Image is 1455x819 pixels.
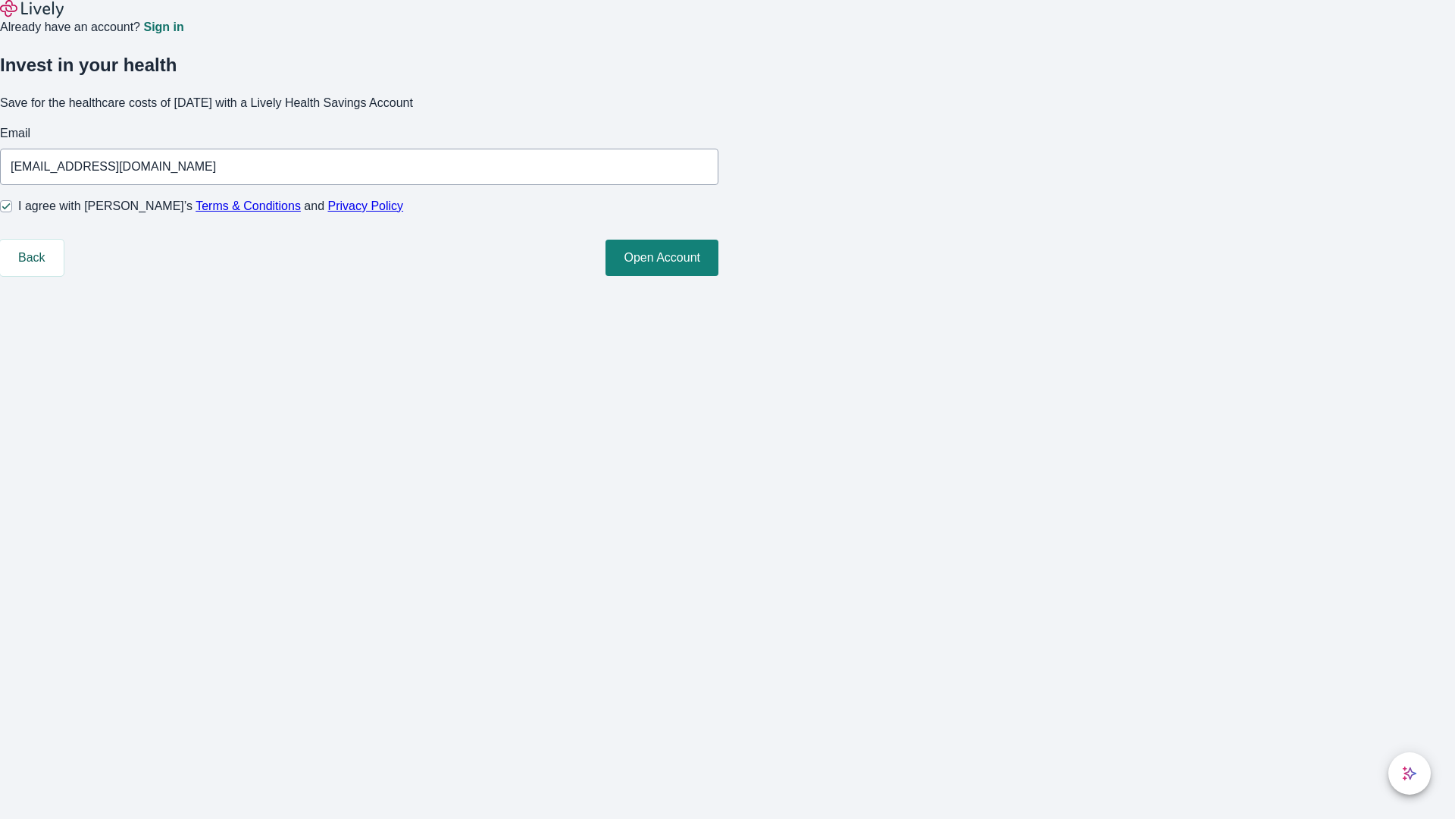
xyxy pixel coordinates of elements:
span: I agree with [PERSON_NAME]’s and [18,197,403,215]
button: chat [1388,752,1431,795]
a: Privacy Policy [328,199,404,212]
a: Sign in [143,21,183,33]
button: Open Account [605,240,718,276]
a: Terms & Conditions [196,199,301,212]
svg: Lively AI Assistant [1402,766,1417,781]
